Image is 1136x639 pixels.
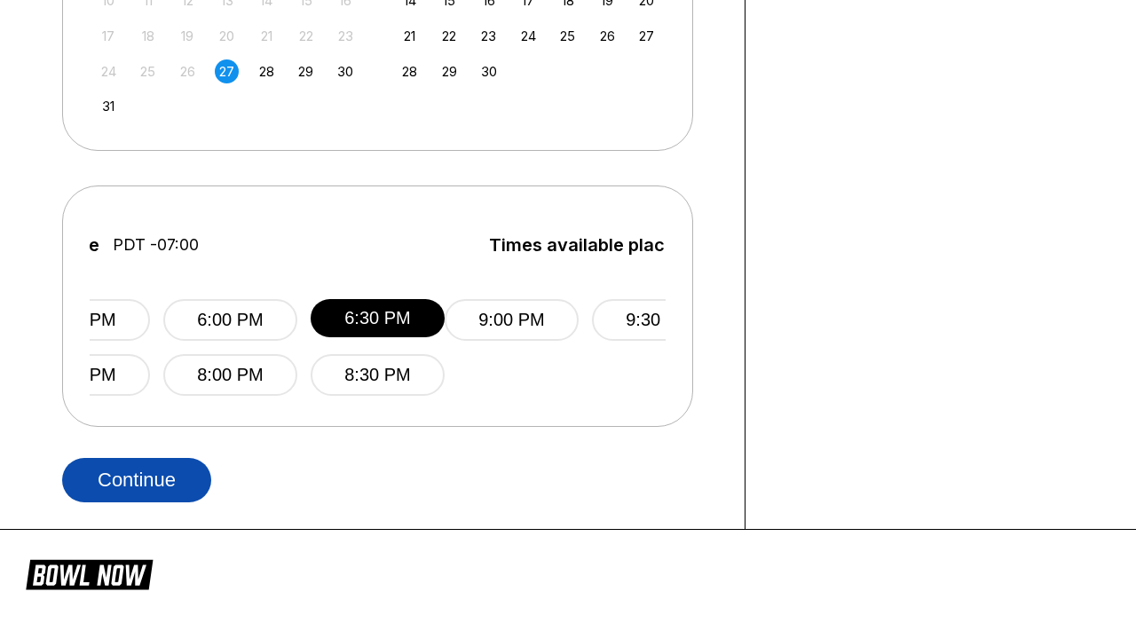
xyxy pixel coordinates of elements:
div: Choose Wednesday, September 24th, 2025 [517,24,540,48]
div: Choose Monday, September 29th, 2025 [438,59,461,83]
div: Choose Tuesday, September 30th, 2025 [477,59,501,83]
span: PDT -07:00 [113,235,199,255]
div: Not available Tuesday, August 26th, 2025 [176,59,200,83]
button: 8:30 PM [311,354,445,396]
span: Times available place [489,235,675,255]
div: Choose Sunday, September 28th, 2025 [398,59,422,83]
div: Not available Monday, August 18th, 2025 [136,24,160,48]
div: Choose Sunday, August 31st, 2025 [97,94,121,118]
div: Choose Friday, August 29th, 2025 [294,59,318,83]
div: Choose Sunday, September 21st, 2025 [398,24,422,48]
div: Not available Thursday, August 21st, 2025 [255,24,279,48]
div: Choose Thursday, August 28th, 2025 [255,59,279,83]
div: Not available Sunday, August 17th, 2025 [97,24,121,48]
button: 8:00 PM [163,354,297,396]
div: Not available Monday, August 25th, 2025 [136,59,160,83]
div: Choose Tuesday, September 23rd, 2025 [477,24,501,48]
button: 9:00 PM [445,299,579,341]
button: Continue [62,458,211,502]
button: 6:00 PM [163,299,297,341]
button: 6:30 PM [311,299,445,337]
div: Not available Friday, August 22nd, 2025 [294,24,318,48]
div: Choose Wednesday, August 27th, 2025 [215,59,239,83]
div: Not available Wednesday, August 20th, 2025 [215,24,239,48]
div: Not available Sunday, August 24th, 2025 [97,59,121,83]
div: Not available Saturday, August 23rd, 2025 [334,24,358,48]
div: Not available Tuesday, August 19th, 2025 [176,24,200,48]
button: 9:30 PM [592,299,726,341]
div: Choose Saturday, September 27th, 2025 [635,24,659,48]
div: Choose Saturday, August 30th, 2025 [334,59,358,83]
div: Choose Friday, September 26th, 2025 [596,24,619,48]
div: Choose Monday, September 22nd, 2025 [438,24,461,48]
div: Choose Thursday, September 25th, 2025 [556,24,580,48]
